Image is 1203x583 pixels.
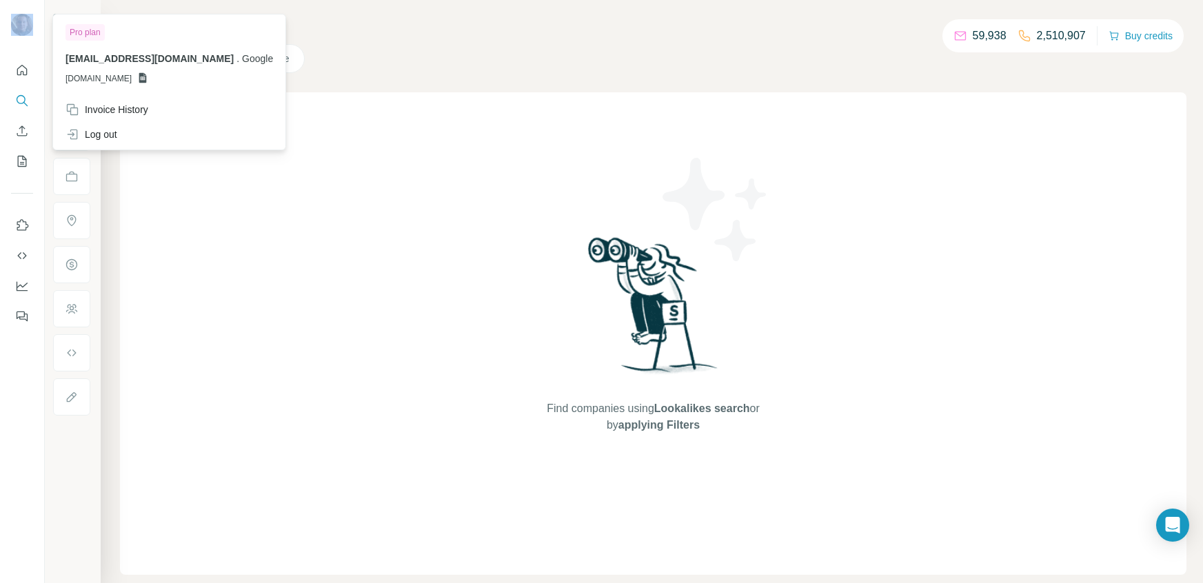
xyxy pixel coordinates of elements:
[11,119,33,143] button: Enrich CSV
[242,53,273,64] span: Google
[11,88,33,113] button: Search
[973,28,1007,44] p: 59,938
[1156,509,1189,542] div: Open Intercom Messenger
[11,274,33,298] button: Dashboard
[11,304,33,329] button: Feedback
[11,14,33,36] img: Avatar
[543,400,763,433] span: Find companies using or by
[65,103,148,116] div: Invoice History
[65,24,105,41] div: Pro plan
[11,213,33,238] button: Use Surfe on LinkedIn
[43,8,99,29] button: Show
[654,402,750,414] span: Lookalikes search
[65,127,117,141] div: Log out
[654,147,778,272] img: Surfe Illustration - Stars
[618,419,700,431] span: applying Filters
[65,53,234,64] span: [EMAIL_ADDRESS][DOMAIN_NAME]
[1037,28,1086,44] p: 2,510,907
[120,17,1186,36] h4: Search
[65,72,132,85] span: [DOMAIN_NAME]
[236,53,239,64] span: .
[11,149,33,174] button: My lists
[11,243,33,268] button: Use Surfe API
[11,58,33,83] button: Quick start
[1109,26,1173,45] button: Buy credits
[582,234,725,387] img: Surfe Illustration - Woman searching with binoculars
